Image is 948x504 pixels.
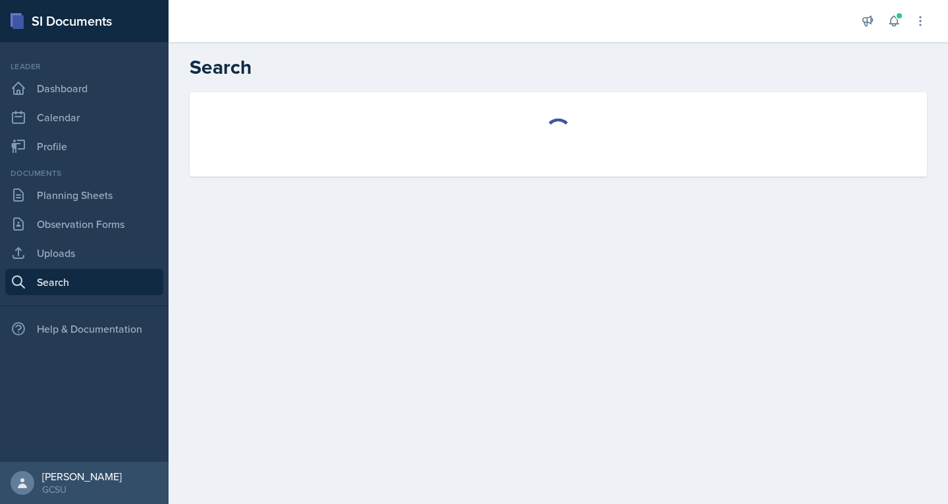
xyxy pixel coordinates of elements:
a: Observation Forms [5,211,163,237]
div: Documents [5,167,163,179]
div: Leader [5,61,163,72]
h2: Search [190,55,927,79]
div: [PERSON_NAME] [42,470,122,483]
a: Search [5,269,163,295]
a: Profile [5,133,163,159]
div: Help & Documentation [5,316,163,342]
a: Dashboard [5,75,163,101]
a: Uploads [5,240,163,266]
a: Planning Sheets [5,182,163,208]
a: Calendar [5,104,163,130]
div: GCSU [42,483,122,496]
